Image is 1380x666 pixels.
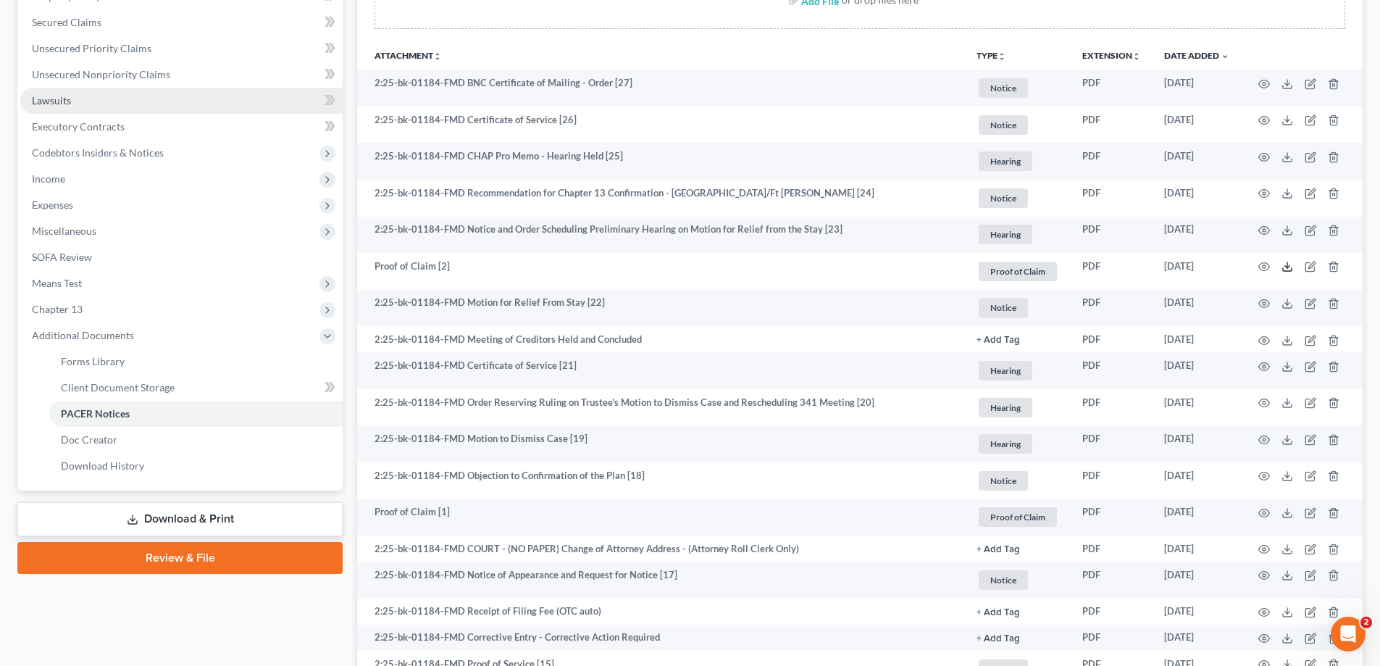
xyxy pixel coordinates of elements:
[1071,425,1153,462] td: PDF
[61,407,130,420] span: PACER Notices
[1071,536,1153,562] td: PDF
[32,42,151,54] span: Unsecured Priority Claims
[61,381,175,394] span: Client Document Storage
[977,259,1059,283] a: Proof of Claim
[979,262,1057,281] span: Proof of Claim
[49,453,343,479] a: Download History
[49,427,343,453] a: Doc Creator
[1071,326,1153,352] td: PDF
[1071,107,1153,143] td: PDF
[357,253,965,290] td: Proof of Claim [2]
[977,469,1059,493] a: Notice
[1153,352,1241,389] td: [DATE]
[979,434,1032,454] span: Hearing
[1153,499,1241,536] td: [DATE]
[32,277,82,289] span: Means Test
[1071,180,1153,217] td: PDF
[1360,617,1372,628] span: 2
[977,333,1059,346] a: + Add Tag
[979,78,1028,98] span: Notice
[1153,389,1241,426] td: [DATE]
[17,502,343,536] a: Download & Print
[977,505,1059,529] a: Proof of Claim
[977,222,1059,246] a: Hearing
[32,251,92,263] span: SOFA Review
[977,634,1020,644] button: + Add Tag
[977,51,1006,61] button: TYPEunfold_more
[357,625,965,651] td: 2:25-bk-01184-FMD Corrective Entry - Corrective Action Required
[1153,326,1241,352] td: [DATE]
[357,425,965,462] td: 2:25-bk-01184-FMD Motion to Dismiss Case [19]
[357,389,965,426] td: 2:25-bk-01184-FMD Order Reserving Ruling on Trustee's Motion to Dismiss Case and Rescheduling 341...
[1071,352,1153,389] td: PDF
[977,568,1059,592] a: Notice
[20,244,343,270] a: SOFA Review
[1071,389,1153,426] td: PDF
[1153,70,1241,107] td: [DATE]
[32,329,134,341] span: Additional Documents
[977,336,1020,345] button: + Add Tag
[1153,217,1241,254] td: [DATE]
[1153,536,1241,562] td: [DATE]
[1071,253,1153,290] td: PDF
[1071,562,1153,599] td: PDF
[32,172,65,185] span: Income
[979,507,1057,527] span: Proof of Claim
[49,349,343,375] a: Forms Library
[17,542,343,574] a: Review & File
[1082,50,1141,61] a: Extensionunfold_more
[357,352,965,389] td: 2:25-bk-01184-FMD Certificate of Service [21]
[977,296,1059,320] a: Notice
[979,188,1028,208] span: Notice
[1331,617,1366,652] iframe: Intercom live chat
[20,114,343,140] a: Executory Contracts
[32,303,83,315] span: Chapter 13
[979,361,1032,380] span: Hearing
[1153,107,1241,143] td: [DATE]
[1071,462,1153,499] td: PDF
[32,68,170,80] span: Unsecured Nonpriority Claims
[357,536,965,562] td: 2:25-bk-01184-FMD COURT - (NO PAPER) Change of Attorney Address - (Attorney Roll Clerk Only)
[1153,180,1241,217] td: [DATE]
[977,149,1059,173] a: Hearing
[357,326,965,352] td: 2:25-bk-01184-FMD Meeting of Creditors Held and Concluded
[977,359,1059,383] a: Hearing
[1071,217,1153,254] td: PDF
[1071,499,1153,536] td: PDF
[357,217,965,254] td: 2:25-bk-01184-FMD Notice and Order Scheduling Preliminary Hearing on Motion for Relief from the S...
[979,115,1028,135] span: Notice
[32,94,71,107] span: Lawsuits
[979,471,1028,491] span: Notice
[32,146,164,159] span: Codebtors Insiders & Notices
[433,52,442,61] i: unfold_more
[977,432,1059,456] a: Hearing
[20,9,343,36] a: Secured Claims
[977,396,1059,420] a: Hearing
[1153,253,1241,290] td: [DATE]
[1221,52,1229,61] i: expand_more
[979,570,1028,590] span: Notice
[977,604,1059,618] a: + Add Tag
[357,107,965,143] td: 2:25-bk-01184-FMD Certificate of Service [26]
[357,143,965,180] td: 2:25-bk-01184-FMD CHAP Pro Memo - Hearing Held [25]
[977,186,1059,210] a: Notice
[357,462,965,499] td: 2:25-bk-01184-FMD Objection to Confirmation of the Plan [18]
[1132,52,1141,61] i: unfold_more
[1153,290,1241,327] td: [DATE]
[1164,50,1229,61] a: Date Added expand_more
[1153,462,1241,499] td: [DATE]
[61,355,125,367] span: Forms Library
[1153,599,1241,625] td: [DATE]
[32,225,96,237] span: Miscellaneous
[32,199,73,211] span: Expenses
[20,62,343,88] a: Unsecured Nonpriority Claims
[979,298,1028,317] span: Notice
[977,608,1020,617] button: + Add Tag
[979,151,1032,171] span: Hearing
[1071,143,1153,180] td: PDF
[357,180,965,217] td: 2:25-bk-01184-FMD Recommendation for Chapter 13 Confirmation - [GEOGRAPHIC_DATA]/Ft [PERSON_NAME]...
[1071,290,1153,327] td: PDF
[20,36,343,62] a: Unsecured Priority Claims
[1153,143,1241,180] td: [DATE]
[375,50,442,61] a: Attachmentunfold_more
